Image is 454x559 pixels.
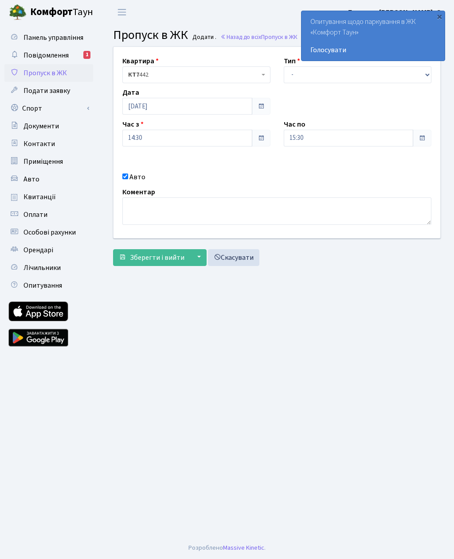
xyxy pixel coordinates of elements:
[4,170,93,188] a: Авто
[348,7,443,18] a: Блєдних [PERSON_NAME]. О.
[4,135,93,153] a: Контакти
[220,33,297,41] a: Назад до всіхПропуск в ЖК
[23,86,70,96] span: Подати заявку
[284,56,300,66] label: Тип
[113,249,190,266] button: Зберегти і вийти
[130,253,184,262] span: Зберегти і вийти
[122,66,270,83] span: <b>КТ7</b>&nbsp;&nbsp;&nbsp;442
[301,11,445,61] div: Опитування щодо паркування в ЖК «Комфорт Таун»
[261,33,297,41] span: Пропуск в ЖК
[4,188,93,206] a: Квитанції
[4,224,93,241] a: Особові рахунки
[310,45,436,55] a: Голосувати
[4,153,93,170] a: Приміщення
[128,70,139,79] b: КТ7
[30,5,73,19] b: Комфорт
[284,119,305,130] label: Час по
[23,192,56,202] span: Квитанції
[23,245,53,255] span: Орендарі
[4,277,93,294] a: Опитування
[128,70,259,79] span: <b>КТ7</b>&nbsp;&nbsp;&nbsp;442
[208,249,259,266] a: Скасувати
[83,51,90,59] div: 1
[23,281,62,290] span: Опитування
[23,68,67,78] span: Пропуск в ЖК
[4,241,93,259] a: Орендарі
[23,50,69,60] span: Повідомлення
[30,5,93,20] span: Таун
[23,33,83,42] span: Панель управління
[23,121,59,131] span: Документи
[191,34,216,41] small: Додати .
[129,172,145,182] label: Авто
[113,26,188,44] span: Пропуск в ЖК
[4,29,93,46] a: Панель управління
[4,206,93,224] a: Оплати
[4,82,93,100] a: Подати заявку
[188,543,266,553] div: Розроблено .
[122,56,159,66] label: Квартира
[23,263,61,273] span: Лічильники
[122,187,155,197] label: Коментар
[23,210,47,220] span: Оплати
[122,119,144,130] label: Час з
[23,174,39,184] span: Авто
[4,46,93,64] a: Повідомлення1
[111,5,133,19] button: Переключити навігацію
[23,139,55,149] span: Контакти
[122,87,139,98] label: Дата
[4,64,93,82] a: Пропуск в ЖК
[4,117,93,135] a: Документи
[4,100,93,117] a: Спорт
[4,259,93,277] a: Лічильники
[435,12,444,21] div: ×
[223,543,264,552] a: Massive Kinetic
[23,157,63,166] span: Приміщення
[9,4,27,21] img: logo.png
[23,227,76,237] span: Особові рахунки
[348,8,443,17] b: Блєдних [PERSON_NAME]. О.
